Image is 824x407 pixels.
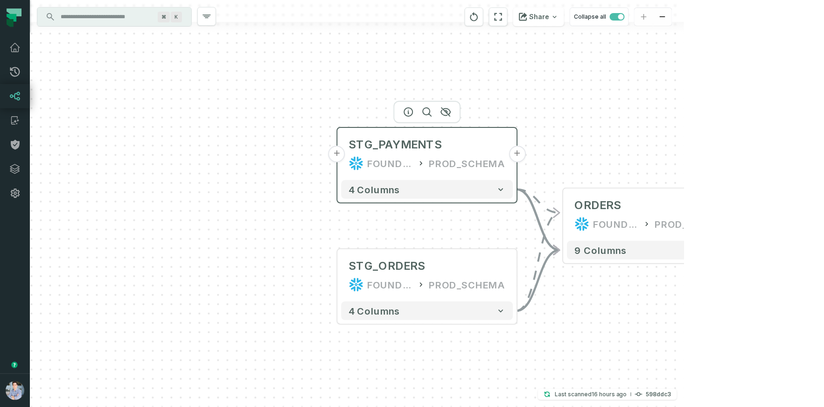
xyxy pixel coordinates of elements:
div: FOUNDATIONAL_DB [368,156,413,171]
div: PROD_SCHEMA [429,277,506,292]
p: Last scanned [555,390,627,399]
div: Tooltip anchor [10,361,19,369]
div: FOUNDATIONAL_DB [594,217,639,232]
g: Edge from c8867c613c347eb7857e509391c84b7d to 0dd85c77dd217d0afb16c7d4fb3eff19 [517,189,559,250]
button: + [328,146,345,162]
div: STG_ORDERS [349,259,426,274]
button: zoom out [653,8,672,26]
span: 4 columns [349,305,400,316]
button: Last scanned[DATE] 4:15:55 AM598ddc3 [538,389,677,400]
div: STG_PAYMENTS [349,137,442,152]
g: Edge from 065ad36bfe8571d0d37ef1ec05f417fb to 0dd85c77dd217d0afb16c7d4fb3eff19 [517,213,559,311]
span: Press ⌘ + K to focus the search bar [171,12,182,22]
button: Share [513,7,564,26]
span: 9 columns [575,245,627,256]
div: PROD_SCHEMA [429,156,506,171]
div: PROD_SCHEMA [655,217,732,232]
h4: 598ddc3 [646,392,671,397]
relative-time: Sep 29, 2025, 4:15 AM GMT+3 [592,391,627,398]
button: Collapse all [570,7,629,26]
div: FOUNDATIONAL_DB [368,277,413,292]
span: Press ⌘ + K to focus the search bar [158,12,170,22]
span: 4 columns [349,184,400,195]
g: Edge from c8867c613c347eb7857e509391c84b7d to 0dd85c77dd217d0afb16c7d4fb3eff19 [517,189,559,213]
div: ORDERS [575,198,621,213]
button: + [509,146,526,162]
img: avatar of Alon Nafta [6,381,24,400]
